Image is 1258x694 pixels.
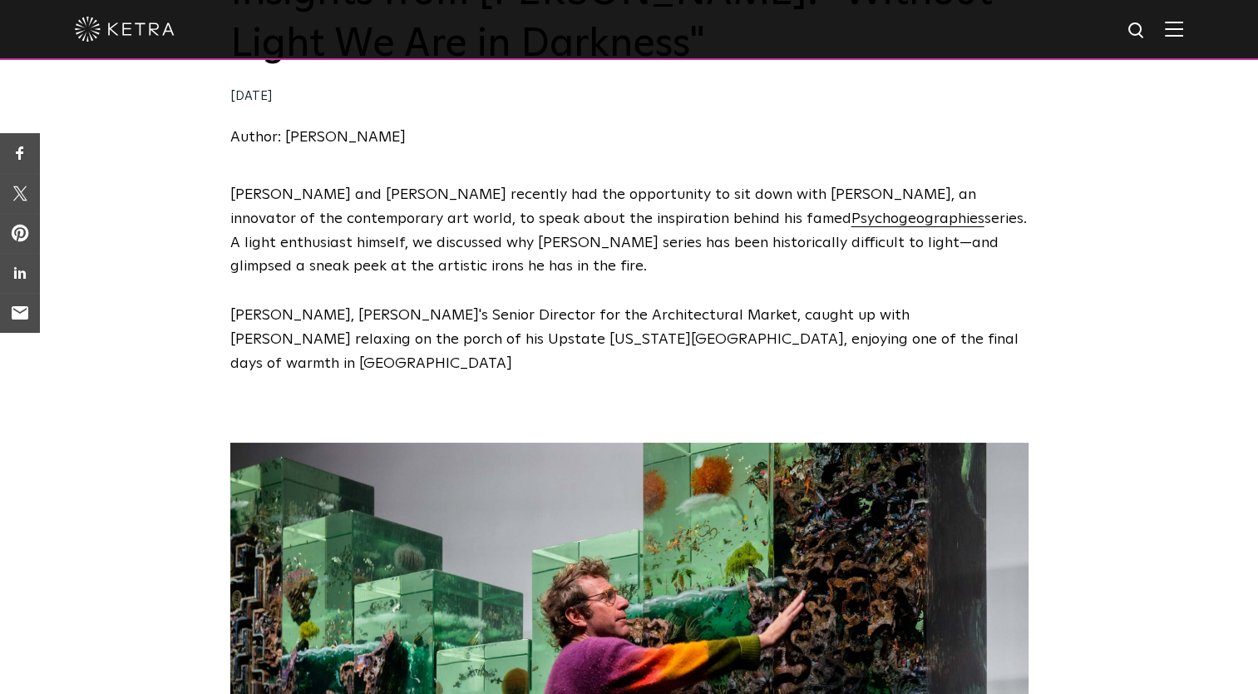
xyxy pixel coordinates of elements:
[230,130,406,145] a: Author: [PERSON_NAME]
[1165,21,1183,37] img: Hamburger%20Nav.svg
[230,308,1019,371] span: [PERSON_NAME], [PERSON_NAME]'s Senior Director for the Architectural Market, caught up with [PERS...
[230,187,976,226] span: [PERSON_NAME] and [PERSON_NAME] recently had the opportunity to sit down with [PERSON_NAME], an i...
[851,211,984,226] a: Psychogeographies
[1127,21,1147,42] img: search icon
[230,85,1029,109] div: [DATE]
[75,17,175,42] img: ketra-logo-2019-white
[230,211,1027,275] span: series. A light enthusiast himself, we discussed why [PERSON_NAME] series has been historically d...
